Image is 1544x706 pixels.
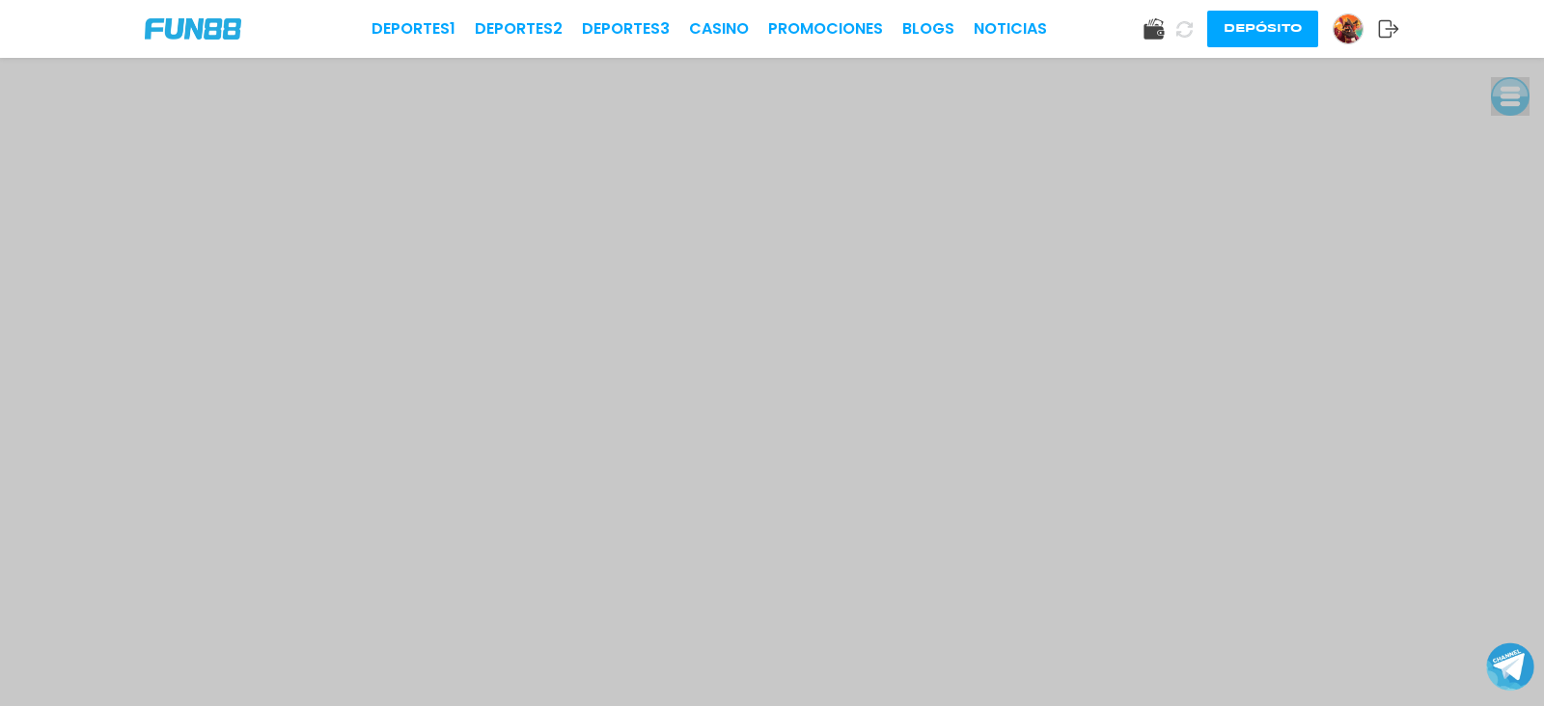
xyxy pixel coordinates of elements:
[1486,641,1534,692] button: Join telegram channel
[902,17,954,41] a: BLOGS
[1334,14,1363,43] img: Avatar
[1207,11,1318,47] button: Depósito
[372,17,455,41] a: Deportes1
[689,17,749,41] a: CASINO
[475,17,563,41] a: Deportes2
[145,18,241,40] img: Company Logo
[582,17,670,41] a: Deportes3
[974,17,1047,41] a: NOTICIAS
[768,17,883,41] a: Promociones
[1333,14,1378,44] a: Avatar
